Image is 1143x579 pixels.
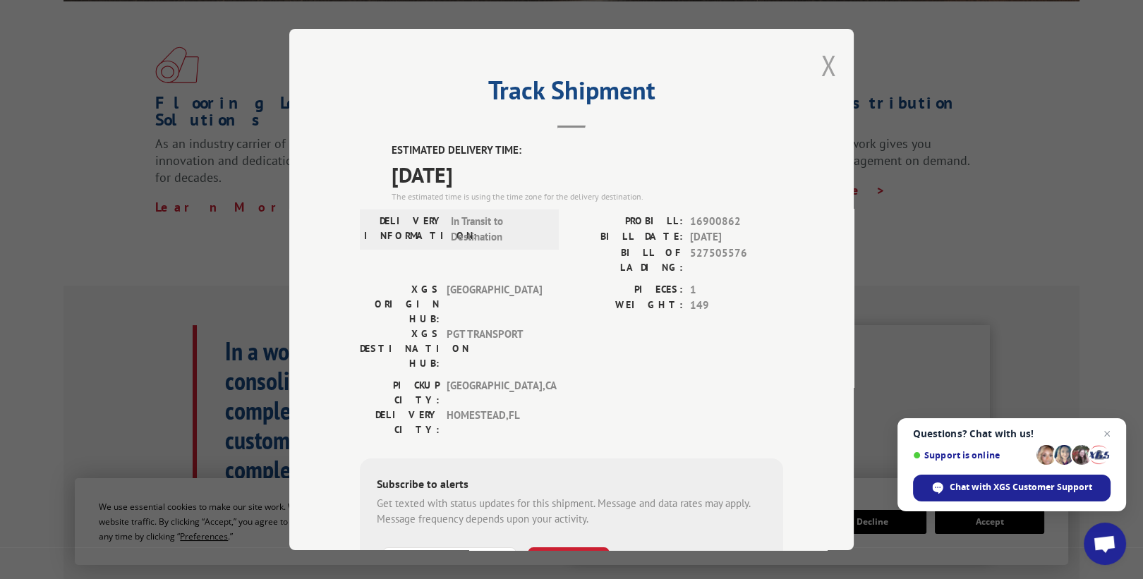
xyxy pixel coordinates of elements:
[447,408,542,437] span: HOMESTEAD , FL
[690,214,783,230] span: 16900862
[913,450,1032,461] span: Support is online
[377,496,766,528] div: Get texted with status updates for this shipment. Message and data rates may apply. Message frequ...
[382,547,516,577] input: Phone Number
[447,327,542,371] span: PGT TRANSPORT
[528,547,610,577] button: SUBSCRIBE
[360,80,783,107] h2: Track Shipment
[913,475,1111,501] div: Chat with XGS Customer Support
[377,475,766,496] div: Subscribe to alerts
[360,282,440,327] label: XGS ORIGIN HUB:
[913,428,1111,439] span: Questions? Chat with us!
[451,214,546,245] span: In Transit to Destination
[360,327,440,371] label: XGS DESTINATION HUB:
[821,47,836,84] button: Close modal
[571,282,683,298] label: PIECES:
[392,142,783,159] label: ESTIMATED DELIVERY TIME:
[392,159,783,190] span: [DATE]
[447,378,542,408] span: [GEOGRAPHIC_DATA] , CA
[571,245,683,275] label: BILL OF LADING:
[571,298,683,314] label: WEIGHT:
[690,229,783,245] span: [DATE]
[360,408,440,437] label: DELIVERY CITY:
[360,378,440,408] label: PICKUP CITY:
[1084,523,1126,565] div: Open chat
[447,282,542,327] span: [GEOGRAPHIC_DATA]
[571,214,683,230] label: PROBILL:
[392,190,783,203] div: The estimated time is using the time zone for the delivery destination.
[690,298,783,314] span: 149
[364,214,444,245] label: DELIVERY INFORMATION:
[571,229,683,245] label: BILL DATE:
[1099,425,1115,442] span: Close chat
[690,245,783,275] span: 527505576
[690,282,783,298] span: 1
[950,481,1092,494] span: Chat with XGS Customer Support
